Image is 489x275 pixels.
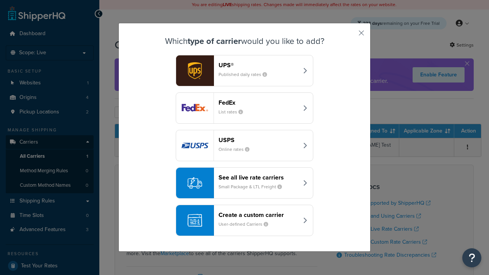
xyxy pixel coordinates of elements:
small: Online rates [219,146,256,153]
h3: Which would you like to add? [138,37,351,46]
button: See all live rate carriersSmall Package & LTL Freight [176,167,313,199]
header: See all live rate carriers [219,174,298,181]
button: usps logoUSPSOnline rates [176,130,313,161]
img: icon-carrier-liverate-becf4550.svg [188,176,202,190]
small: User-defined Carriers [219,221,274,228]
small: Published daily rates [219,71,273,78]
img: fedEx logo [176,93,214,123]
button: fedEx logoFedExList rates [176,92,313,124]
header: USPS [219,136,298,144]
strong: type of carrier [188,35,241,47]
header: FedEx [219,99,298,106]
small: List rates [219,108,249,115]
button: ups logoUPS®Published daily rates [176,55,313,86]
img: usps logo [176,130,214,161]
small: Small Package & LTL Freight [219,183,288,190]
img: ups logo [176,55,214,86]
header: Create a custom carrier [219,211,298,218]
button: Create a custom carrierUser-defined Carriers [176,205,313,236]
header: UPS® [219,61,298,69]
button: Open Resource Center [462,248,481,267]
img: icon-carrier-custom-c93b8a24.svg [188,213,202,228]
